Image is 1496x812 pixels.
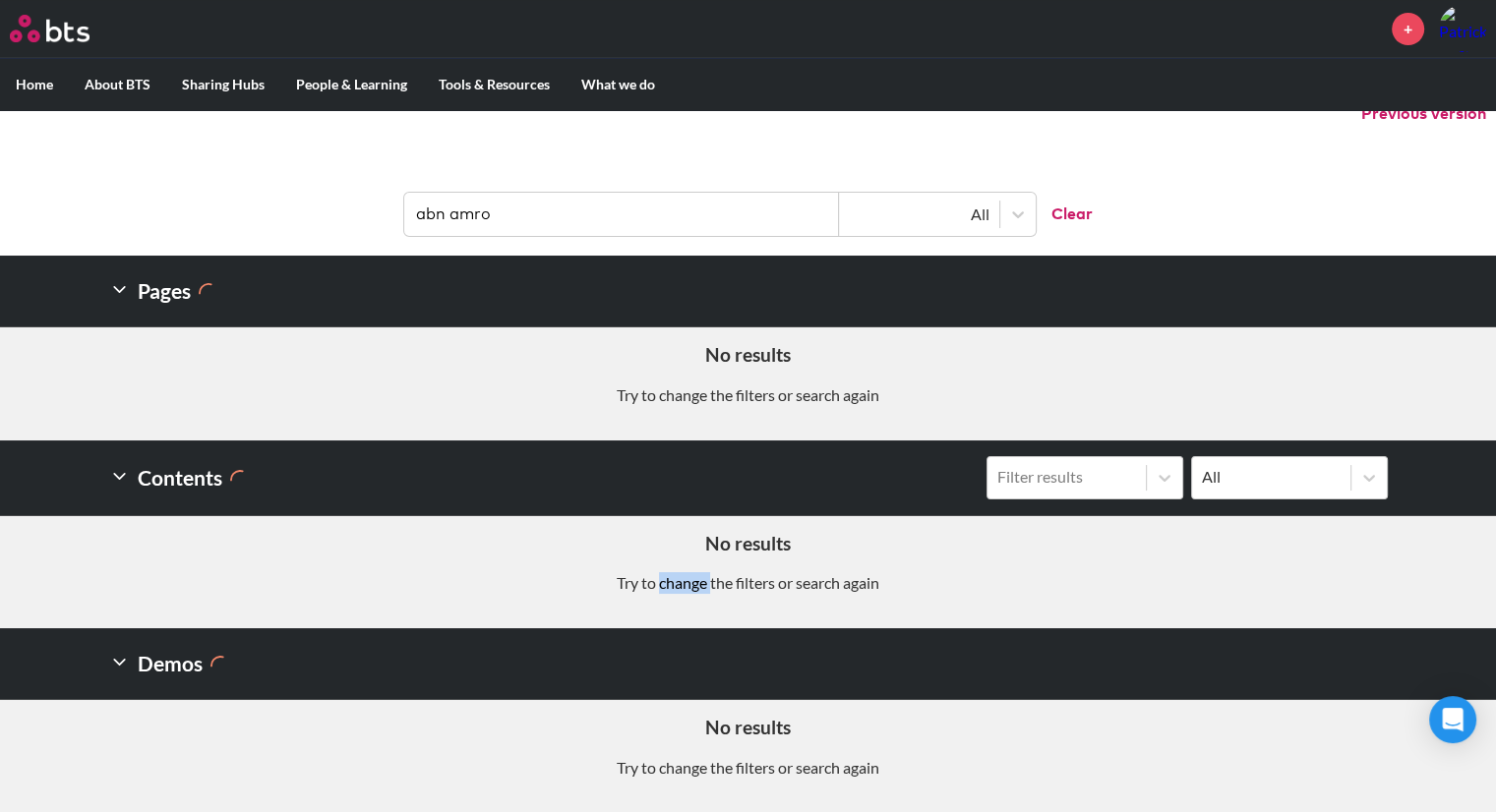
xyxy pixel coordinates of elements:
label: Sharing Hubs [166,59,280,110]
a: + [1392,13,1424,45]
label: Tools & Resources [423,59,566,110]
a: Profile [1439,5,1486,52]
h5: No results [15,531,1481,557]
div: Open Intercom Messenger [1429,696,1476,743]
a: Go home [10,15,126,42]
div: All [849,203,989,225]
h5: No results [15,342,1481,369]
h2: Contents [109,456,250,499]
label: People & Learning [280,59,423,110]
img: Patrick Roeroe [1439,5,1486,52]
label: What we do [566,59,671,110]
h2: Demos [109,644,230,683]
button: Clear [1036,193,1093,236]
h2: Pages [109,271,218,311]
img: BTS Logo [10,15,90,42]
div: Filter results [997,466,1136,488]
p: Try to change the filters or search again [15,757,1481,779]
p: Try to change the filters or search again [15,572,1481,594]
input: Find contents, pages and demos... [404,193,839,236]
p: Try to change the filters or search again [15,384,1481,406]
h5: No results [15,715,1481,741]
div: All [1202,466,1341,488]
button: Previous version [1361,103,1486,125]
label: About BTS [69,59,166,110]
